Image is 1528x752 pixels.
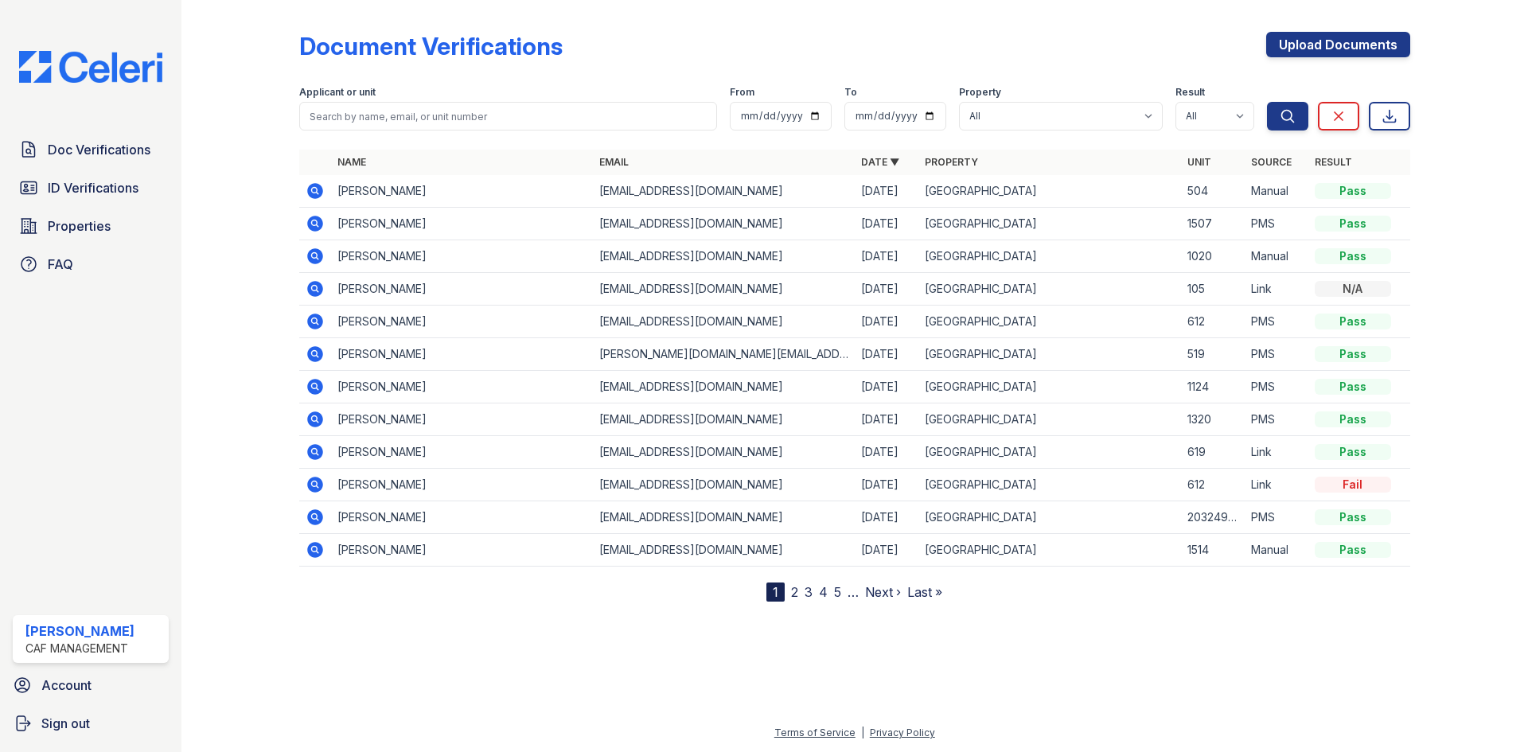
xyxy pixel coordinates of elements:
a: 5 [834,584,841,600]
div: Pass [1315,379,1391,395]
td: [GEOGRAPHIC_DATA] [918,338,1180,371]
label: Result [1175,86,1205,99]
td: [EMAIL_ADDRESS][DOMAIN_NAME] [593,175,855,208]
td: [DATE] [855,273,918,306]
span: Doc Verifications [48,140,150,159]
a: Last » [907,584,942,600]
td: [PERSON_NAME] [331,240,593,273]
td: [PERSON_NAME] [331,436,593,469]
td: [EMAIL_ADDRESS][DOMAIN_NAME] [593,501,855,534]
td: [EMAIL_ADDRESS][DOMAIN_NAME] [593,273,855,306]
label: To [844,86,857,99]
td: PMS [1245,208,1308,240]
td: PMS [1245,306,1308,338]
span: Properties [48,216,111,236]
td: 1020 [1181,240,1245,273]
img: CE_Logo_Blue-a8612792a0a2168367f1c8372b55b34899dd931a85d93a1a3d3e32e68fde9ad4.png [6,51,175,83]
a: 3 [805,584,813,600]
td: [PERSON_NAME] [331,338,593,371]
a: Upload Documents [1266,32,1410,57]
div: Pass [1315,346,1391,362]
td: 1320 [1181,403,1245,436]
div: Pass [1315,444,1391,460]
td: [EMAIL_ADDRESS][DOMAIN_NAME] [593,469,855,501]
td: [PERSON_NAME] [331,403,593,436]
td: Manual [1245,175,1308,208]
a: 4 [819,584,828,600]
td: Manual [1245,240,1308,273]
a: Source [1251,156,1292,168]
td: [PERSON_NAME] [331,273,593,306]
div: Document Verifications [299,32,563,60]
td: [DATE] [855,534,918,567]
td: 1514 [1181,534,1245,567]
div: CAF Management [25,641,134,657]
span: Account [41,676,92,695]
a: Unit [1187,156,1211,168]
td: [EMAIL_ADDRESS][DOMAIN_NAME] [593,208,855,240]
a: Doc Verifications [13,134,169,166]
td: [GEOGRAPHIC_DATA] [918,436,1180,469]
td: Link [1245,273,1308,306]
div: Pass [1315,509,1391,525]
span: FAQ [48,255,73,274]
span: ID Verifications [48,178,138,197]
td: [DATE] [855,208,918,240]
a: Sign out [6,707,175,739]
td: [PERSON_NAME][DOMAIN_NAME][EMAIL_ADDRESS][PERSON_NAME][DOMAIN_NAME] [593,338,855,371]
a: Property [925,156,978,168]
td: [GEOGRAPHIC_DATA] [918,208,1180,240]
td: 619 [1181,436,1245,469]
td: [GEOGRAPHIC_DATA] [918,469,1180,501]
td: [PERSON_NAME] [331,469,593,501]
td: [PERSON_NAME] [331,175,593,208]
label: From [730,86,754,99]
td: [GEOGRAPHIC_DATA] [918,273,1180,306]
a: ID Verifications [13,172,169,204]
span: Sign out [41,714,90,733]
td: [GEOGRAPHIC_DATA] [918,403,1180,436]
a: Account [6,669,175,701]
a: Date ▼ [861,156,899,168]
td: 504 [1181,175,1245,208]
label: Property [959,86,1001,99]
a: Privacy Policy [870,727,935,738]
td: [DATE] [855,240,918,273]
td: [DATE] [855,175,918,208]
div: Pass [1315,411,1391,427]
td: PMS [1245,371,1308,403]
a: Result [1315,156,1352,168]
a: FAQ [13,248,169,280]
td: Link [1245,436,1308,469]
td: [PERSON_NAME] [331,208,593,240]
td: [DATE] [855,403,918,436]
td: [GEOGRAPHIC_DATA] [918,371,1180,403]
td: [EMAIL_ADDRESS][DOMAIN_NAME] [593,306,855,338]
td: 105 [1181,273,1245,306]
td: [PERSON_NAME] [331,501,593,534]
a: Next › [865,584,901,600]
td: [DATE] [855,501,918,534]
td: Link [1245,469,1308,501]
label: Applicant or unit [299,86,376,99]
div: 1 [766,583,785,602]
a: Properties [13,210,169,242]
div: Pass [1315,314,1391,329]
td: PMS [1245,338,1308,371]
td: [GEOGRAPHIC_DATA] [918,240,1180,273]
a: Name [337,156,366,168]
td: [DATE] [855,371,918,403]
td: 612 [1181,469,1245,501]
td: [DATE] [855,338,918,371]
td: [EMAIL_ADDRESS][DOMAIN_NAME] [593,240,855,273]
span: … [848,583,859,602]
td: [EMAIL_ADDRESS][DOMAIN_NAME] [593,436,855,469]
div: Pass [1315,248,1391,264]
td: [EMAIL_ADDRESS][DOMAIN_NAME] [593,403,855,436]
td: 1507 [1181,208,1245,240]
a: Terms of Service [774,727,856,738]
td: 1124 [1181,371,1245,403]
div: Pass [1315,542,1391,558]
td: [PERSON_NAME] [331,534,593,567]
